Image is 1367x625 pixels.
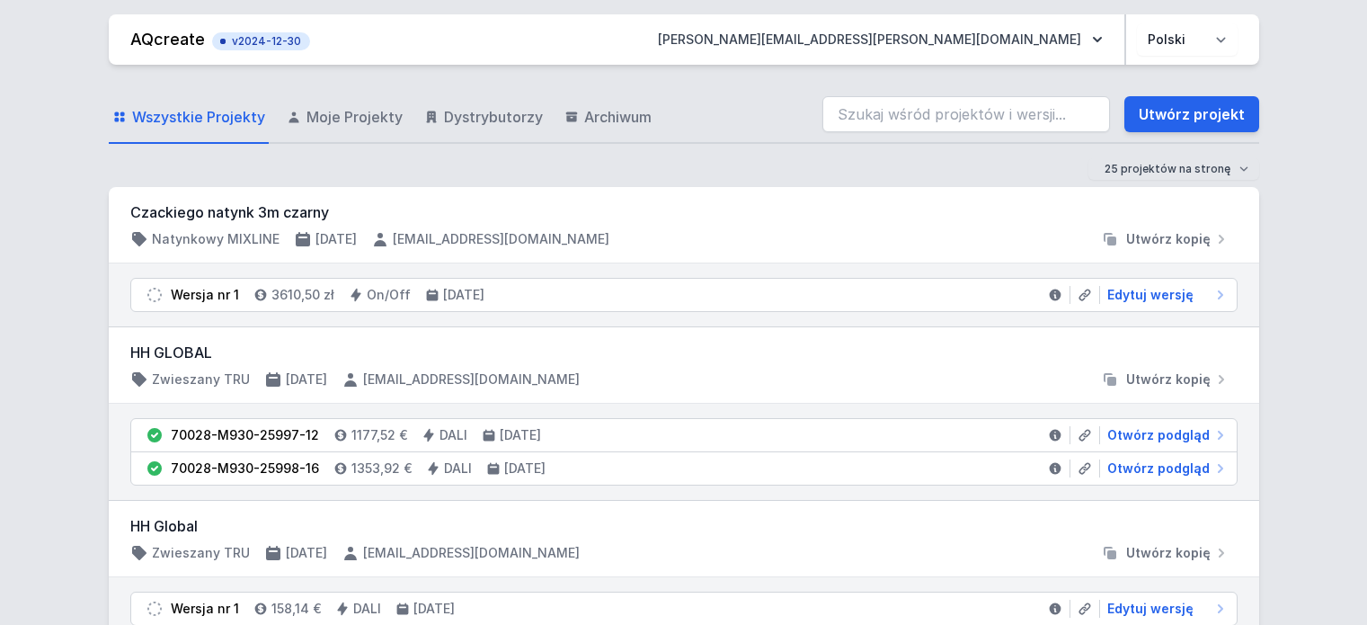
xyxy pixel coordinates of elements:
[306,106,403,128] span: Moje Projekty
[1094,230,1238,248] button: Utwórz kopię
[1094,544,1238,562] button: Utwórz kopię
[351,460,412,478] h4: 1353,92 €
[271,286,334,304] h4: 3610,50 zł
[1126,230,1211,248] span: Utwórz kopię
[444,106,543,128] span: Dystrybutorzy
[283,92,406,144] a: Moje Projekty
[351,426,407,444] h4: 1177,52 €
[561,92,655,144] a: Archiwum
[504,460,546,478] h4: [DATE]
[132,106,265,128] span: Wszystkie Projekty
[1100,286,1229,304] a: Edytuj wersję
[363,371,580,388] h4: [EMAIL_ADDRESS][DOMAIN_NAME]
[1137,23,1238,56] select: Wybierz język
[146,600,164,618] img: draft.svg
[315,230,357,248] h4: [DATE]
[363,544,580,562] h4: [EMAIL_ADDRESS][DOMAIN_NAME]
[822,96,1110,132] input: Szukaj wśród projektów i wersji...
[1094,371,1238,388] button: Utwórz kopię
[152,230,280,248] h4: Natynkowy MIXLINE
[1100,600,1229,618] a: Edytuj wersję
[1100,426,1229,444] a: Otwórz podgląd
[109,92,269,144] a: Wszystkie Projekty
[130,201,1238,223] h3: Czackiego natynk 3m czarny
[171,600,239,618] div: Wersja nr 1
[130,342,1238,363] h3: HH GLOBAL
[443,286,484,304] h4: [DATE]
[171,286,239,304] div: Wersja nr 1
[171,426,319,444] div: 70028-M930-25997-12
[286,371,327,388] h4: [DATE]
[367,286,411,304] h4: On/Off
[171,460,319,478] div: 70028-M930-25998-16
[1107,600,1194,618] span: Edytuj wersję
[584,106,652,128] span: Archiwum
[413,600,455,618] h4: [DATE]
[221,34,301,49] span: v2024-12-30
[146,286,164,304] img: draft.svg
[1107,426,1210,444] span: Otwórz podgląd
[393,230,609,248] h4: [EMAIL_ADDRESS][DOMAIN_NAME]
[152,371,250,388] h4: Zwieszany TRU
[212,29,310,50] button: v2024-12-30
[353,600,381,618] h4: DALI
[1107,460,1210,478] span: Otwórz podgląd
[1124,96,1259,132] a: Utwórz projekt
[421,92,546,144] a: Dystrybutorzy
[1126,544,1211,562] span: Utwórz kopię
[286,544,327,562] h4: [DATE]
[439,426,467,444] h4: DALI
[130,515,1238,537] h3: HH Global
[130,30,205,49] a: AQcreate
[1126,371,1211,388] span: Utwórz kopię
[271,600,321,618] h4: 158,14 €
[152,544,250,562] h4: Zwieszany TRU
[1100,460,1229,478] a: Otwórz podgląd
[1107,286,1194,304] span: Edytuj wersję
[500,426,541,444] h4: [DATE]
[444,460,472,478] h4: DALI
[644,23,1117,56] button: [PERSON_NAME][EMAIL_ADDRESS][PERSON_NAME][DOMAIN_NAME]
